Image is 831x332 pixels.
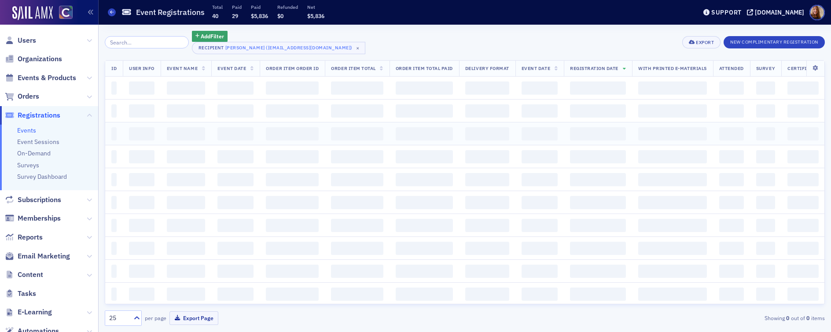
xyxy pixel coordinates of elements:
[465,242,509,255] span: ‌
[129,288,154,301] span: ‌
[167,242,205,255] span: ‌
[591,314,825,322] div: Showing out of items
[167,81,205,95] span: ‌
[809,5,825,20] span: Profile
[522,65,550,71] span: Event Date
[5,270,43,280] a: Content
[111,127,117,140] span: ‌
[5,73,76,83] a: Events & Products
[331,242,383,255] span: ‌
[266,150,319,163] span: ‌
[396,127,453,140] span: ‌
[217,104,254,118] span: ‌
[18,251,70,261] span: Email Marketing
[167,127,205,140] span: ‌
[5,289,36,299] a: Tasks
[719,196,744,209] span: ‌
[266,242,319,255] span: ‌
[331,127,383,140] span: ‌
[331,219,383,232] span: ‌
[18,73,76,83] span: Events & Products
[638,196,707,209] span: ‌
[111,150,117,163] span: ‌
[465,150,509,163] span: ‌
[522,104,558,118] span: ‌
[570,65,618,71] span: Registration Date
[756,288,775,301] span: ‌
[570,219,626,232] span: ‌
[522,173,558,186] span: ‌
[522,81,558,95] span: ‌
[307,12,324,19] span: $5,836
[129,150,154,163] span: ‌
[5,251,70,261] a: Email Marketing
[5,214,61,223] a: Memberships
[217,65,246,71] span: Event Date
[167,150,205,163] span: ‌
[570,242,626,255] span: ‌
[522,150,558,163] span: ‌
[129,219,154,232] span: ‌
[18,289,36,299] span: Tasks
[719,288,744,301] span: ‌
[17,126,36,134] a: Events
[465,127,509,140] span: ‌
[18,214,61,223] span: Memberships
[570,173,626,186] span: ‌
[785,314,791,322] strong: 0
[522,265,558,278] span: ‌
[396,150,453,163] span: ‌
[129,127,154,140] span: ‌
[167,288,205,301] span: ‌
[570,81,626,95] span: ‌
[396,219,453,232] span: ‌
[638,65,707,71] span: With Printed E-Materials
[787,265,819,278] span: ‌
[522,219,558,232] span: ‌
[129,81,154,95] span: ‌
[266,104,319,118] span: ‌
[167,196,205,209] span: ‌
[105,36,189,48] input: Search…
[570,196,626,209] span: ‌
[719,173,744,186] span: ‌
[570,104,626,118] span: ‌
[638,127,707,140] span: ‌
[192,31,228,42] button: AddFilter
[719,104,744,118] span: ‌
[570,150,626,163] span: ‌
[787,288,819,301] span: ‌
[756,219,775,232] span: ‌
[465,196,509,209] span: ‌
[522,288,558,301] span: ‌
[396,65,453,71] span: Order Item Total Paid
[787,150,819,163] span: ‌
[129,104,154,118] span: ‌
[136,7,205,18] h1: Event Registrations
[129,196,154,209] span: ‌
[17,149,51,157] a: On-Demand
[719,219,744,232] span: ‌
[522,196,558,209] span: ‌
[787,65,819,71] span: Certificate
[53,6,73,21] a: View Homepage
[18,111,60,120] span: Registrations
[5,232,43,242] a: Reports
[396,104,453,118] span: ‌
[266,288,319,301] span: ‌
[787,104,819,118] span: ‌
[307,4,324,10] p: Net
[217,288,254,301] span: ‌
[711,8,742,16] div: Support
[805,314,811,322] strong: 0
[396,288,453,301] span: ‌
[59,6,73,19] img: SailAMX
[129,242,154,255] span: ‌
[18,232,43,242] span: Reports
[251,4,268,10] p: Paid
[331,65,375,71] span: Order Item Total
[111,81,117,95] span: ‌
[638,81,707,95] span: ‌
[111,219,117,232] span: ‌
[787,173,819,186] span: ‌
